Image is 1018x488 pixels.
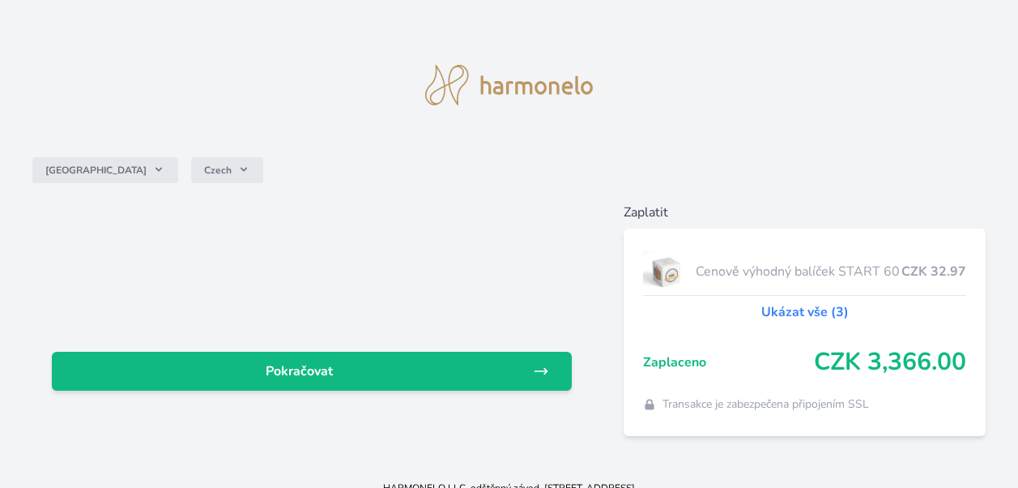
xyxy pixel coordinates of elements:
[52,352,572,391] a: Pokračovat
[32,157,178,183] button: [GEOGRAPHIC_DATA]
[761,302,849,322] a: Ukázat vše (3)
[901,262,966,281] span: CZK 32.97
[624,203,986,222] h6: Zaplatit
[662,396,869,413] span: Transakce je zabezpečena připojením SSL
[696,262,901,281] span: Cenově výhodný balíček START 60
[191,157,263,183] button: Czech
[643,353,814,372] span: Zaplaceno
[204,164,232,177] span: Czech
[425,65,594,105] img: logo.svg
[45,164,147,177] span: [GEOGRAPHIC_DATA]
[65,362,533,381] span: Pokračovat
[814,348,966,377] span: CZK 3,366.00
[643,251,689,292] img: start.jpg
